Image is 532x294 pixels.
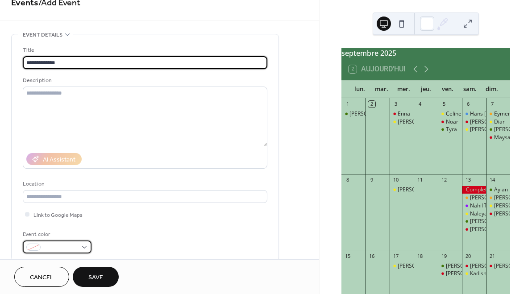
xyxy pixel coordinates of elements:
[494,110,519,118] div: Eymen T1
[462,186,486,194] div: Complet/Voll
[23,30,62,40] span: Event details
[398,118,440,126] div: [PERSON_NAME]
[441,253,447,259] div: 19
[462,226,486,233] div: Stefania Maria
[392,253,399,259] div: 17
[441,177,447,183] div: 12
[23,179,266,189] div: Location
[462,218,486,225] div: Noah
[390,118,414,126] div: Lucie
[30,273,54,282] span: Cancel
[33,211,83,220] span: Link to Google Maps
[470,270,490,277] div: Kadisha
[470,218,512,225] div: [PERSON_NAME]
[393,80,415,98] div: mer.
[341,48,510,58] div: septembre 2025
[465,101,471,108] div: 6
[14,267,69,287] button: Cancel
[462,118,486,126] div: Celine Maria
[438,110,462,118] div: Celine
[390,186,414,194] div: Massimo
[390,262,414,270] div: Lavin Mira
[392,101,399,108] div: 3
[416,101,423,108] div: 4
[368,101,375,108] div: 2
[344,101,351,108] div: 1
[438,262,462,270] div: Enis
[462,202,486,210] div: Nahil T2
[349,80,370,98] div: lun.
[494,118,505,126] div: Diar
[462,110,486,118] div: Hans T3
[371,80,393,98] div: mar.
[481,80,503,98] div: dim.
[462,270,486,277] div: Kadisha
[73,267,119,287] button: Save
[341,110,366,118] div: Laurin
[438,118,462,126] div: Noar
[438,270,462,277] div: Gabrielle
[344,253,351,259] div: 15
[349,110,391,118] div: [PERSON_NAME]
[489,177,495,183] div: 14
[486,262,510,270] div: Gioia
[462,262,486,270] div: Jessica
[462,126,486,133] div: Enzo Bryan
[486,110,510,118] div: Eymen T1
[398,110,410,118] div: Enna
[470,118,512,126] div: [PERSON_NAME]
[446,126,457,133] div: Tyra
[494,134,511,141] div: Maysa
[344,177,351,183] div: 8
[398,186,440,194] div: [PERSON_NAME]
[470,194,520,202] div: [PERSON_NAME] T1
[446,262,488,270] div: [PERSON_NAME]
[470,262,512,270] div: [PERSON_NAME]
[438,126,462,133] div: Tyra
[462,210,486,218] div: Naleya
[486,118,510,126] div: Diar
[446,110,461,118] div: Celine
[470,226,512,233] div: [PERSON_NAME]
[88,273,103,282] span: Save
[486,126,510,133] div: Leron
[446,270,488,277] div: [PERSON_NAME]
[390,110,414,118] div: Enna
[23,230,90,239] div: Event color
[23,46,266,55] div: Title
[470,202,490,210] div: Nahil T2
[470,110,528,118] div: Hans [MEDICAL_DATA]
[486,134,510,141] div: Maysa
[23,76,266,85] div: Description
[368,253,375,259] div: 16
[465,253,471,259] div: 20
[416,253,423,259] div: 18
[415,80,436,98] div: jeu.
[462,194,486,202] div: Gabriel Giuseppe T1
[437,80,459,98] div: ven.
[470,210,487,218] div: Naleya
[416,177,423,183] div: 11
[489,253,495,259] div: 21
[392,177,399,183] div: 10
[494,186,508,194] div: Aylan
[465,177,471,183] div: 13
[486,194,510,202] div: Leonora T1
[470,126,512,133] div: [PERSON_NAME]
[486,186,510,194] div: Aylan
[486,202,510,210] div: Nicole
[398,262,440,270] div: [PERSON_NAME]
[459,80,481,98] div: sam.
[441,101,447,108] div: 5
[446,118,458,126] div: Noar
[489,101,495,108] div: 7
[486,210,510,218] div: Yasmine
[368,177,375,183] div: 9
